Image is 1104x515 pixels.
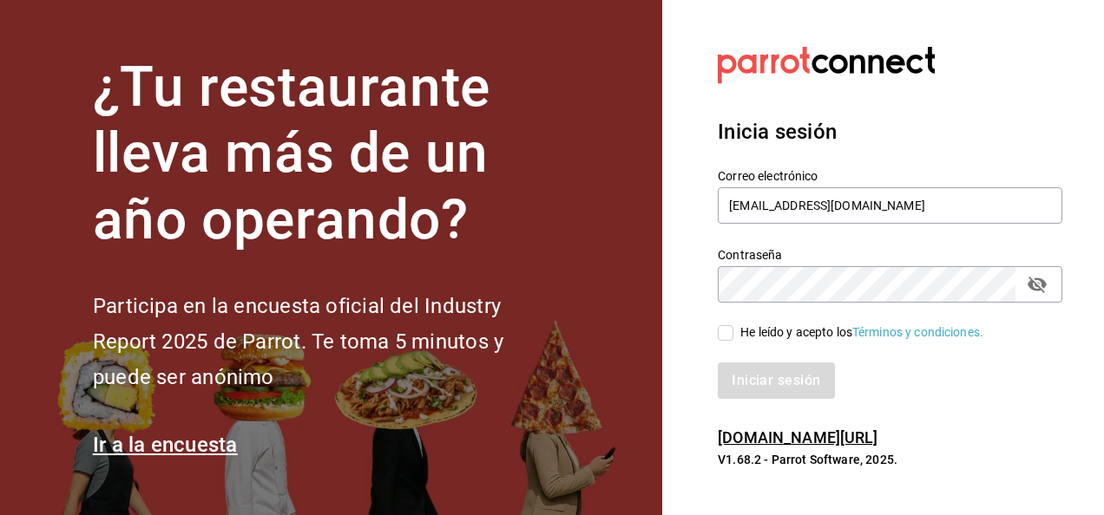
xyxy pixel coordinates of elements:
label: Correo electrónico [718,169,1062,181]
h3: Inicia sesión [718,116,1062,147]
a: [DOMAIN_NAME][URL] [718,428,877,447]
button: passwordField [1022,270,1052,299]
a: Términos y condiciones. [852,325,983,339]
a: Ir a la encuesta [93,433,238,457]
p: V1.68.2 - Parrot Software, 2025. [718,451,1062,468]
label: Contraseña [718,248,1062,260]
input: Ingresa tu correo electrónico [718,187,1062,224]
h2: Participa en la encuesta oficial del Industry Report 2025 de Parrot. Te toma 5 minutos y puede se... [93,289,562,394]
div: He leído y acepto los [740,323,983,342]
h1: ¿Tu restaurante lleva más de un año operando? [93,55,562,254]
